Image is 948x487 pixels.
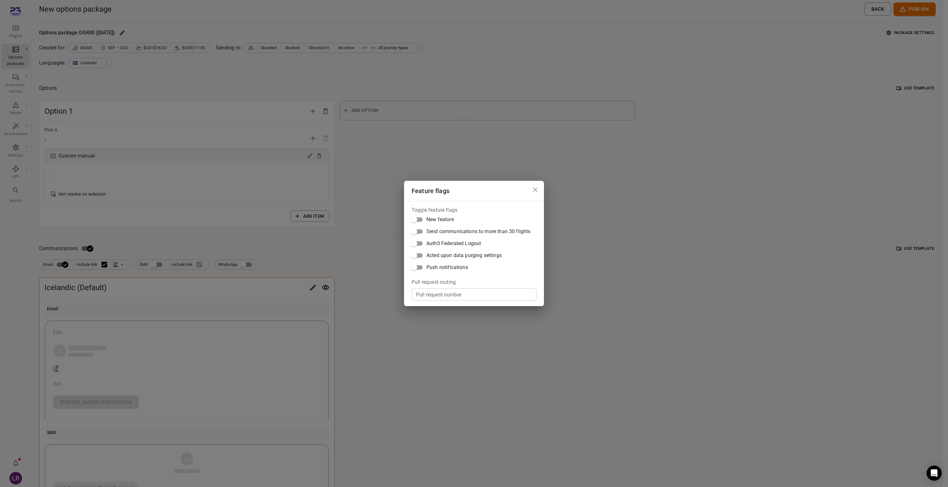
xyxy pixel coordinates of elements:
span: Push notifications [426,264,468,271]
span: Auth0 Federated Logout [426,240,481,247]
span: New feature [426,216,454,223]
button: Close dialog [529,183,541,196]
div: Open Intercom Messenger [927,466,942,481]
h2: Feature flags [404,181,544,201]
span: Acted upon data purging settings [426,252,502,259]
span: Send communications to more than 30 flights [426,228,530,235]
legend: Pull request routing [412,278,456,286]
legend: Toggle feature flags [412,206,457,214]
